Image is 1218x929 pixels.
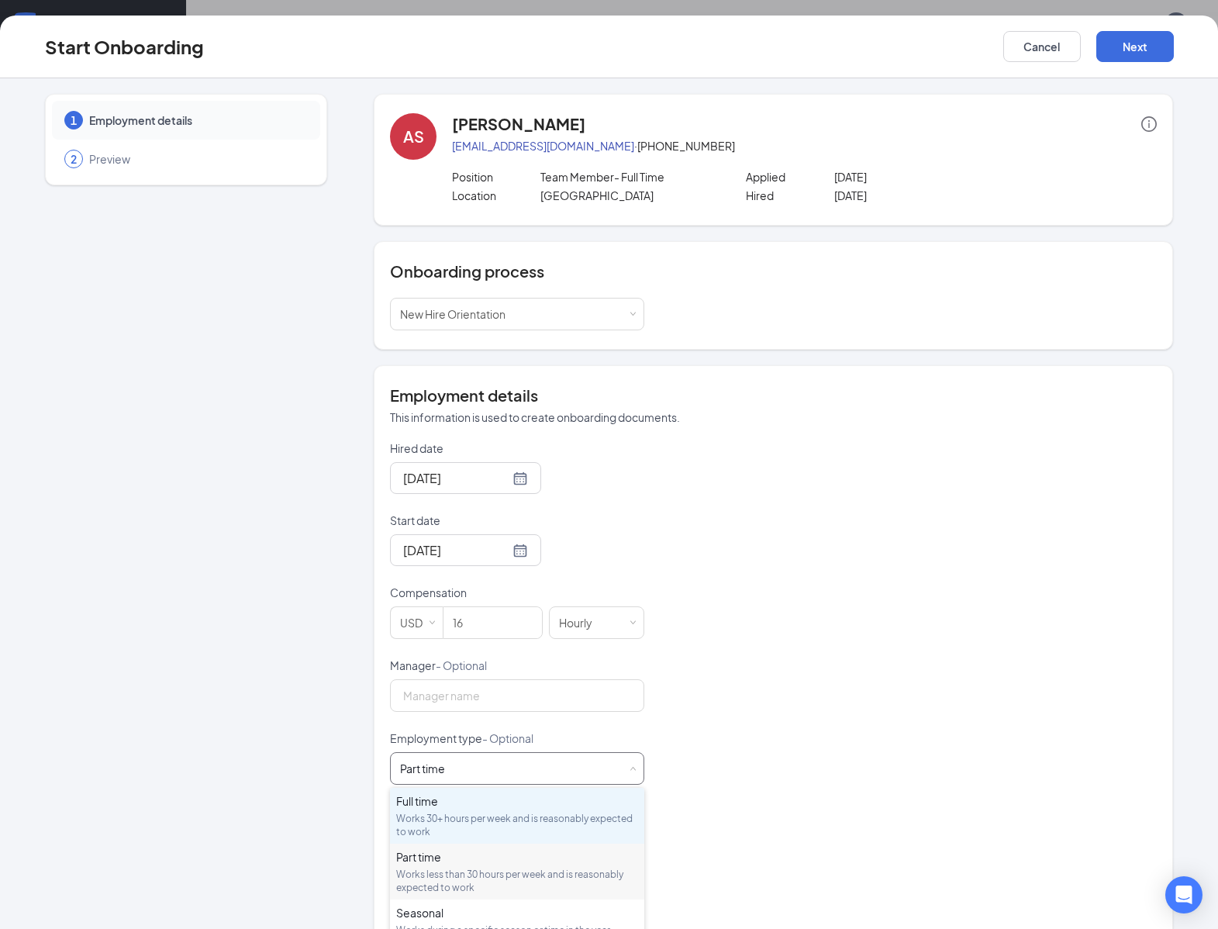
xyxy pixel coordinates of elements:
h3: Start Onboarding [45,33,204,60]
h4: Onboarding process [390,261,1157,282]
p: · [PHONE_NUMBER] [452,138,1157,154]
div: Full time [396,793,638,809]
h4: Employment details [390,385,1157,406]
p: [GEOGRAPHIC_DATA] [540,188,716,203]
div: AS [403,126,424,147]
input: Sep 16, 2025 [403,468,509,488]
h4: [PERSON_NAME] [452,113,585,135]
p: This information is used to create onboarding documents. [390,409,1157,425]
p: Compensation [390,585,644,600]
p: [DATE] [834,188,1010,203]
button: Cancel [1003,31,1081,62]
span: - Optional [482,731,533,745]
span: Preview [89,151,305,167]
span: - Optional [436,658,487,672]
p: Applied [746,169,834,185]
span: 2 [71,151,77,167]
span: info-circle [1141,116,1157,132]
div: Works 30+ hours per week and is reasonably expected to work [396,812,638,838]
input: Amount [443,607,542,638]
div: Hourly [559,607,603,638]
div: Part time [400,761,445,776]
p: Employment type [390,730,644,746]
span: 1 [71,112,77,128]
div: Open Intercom Messenger [1165,876,1202,913]
div: [object Object] [400,299,516,330]
div: Works less than 30 hours per week and is reasonably expected to work [396,868,638,894]
input: Sep 17, 2025 [403,540,509,560]
p: Hired [746,188,834,203]
div: USD [400,607,433,638]
div: Seasonal [396,905,638,920]
p: Manager [390,658,644,673]
p: Start date [390,513,644,528]
span: New Hire Orientation [400,307,505,321]
p: Location [452,188,540,203]
p: [DATE] [834,169,1010,185]
input: Manager name [390,679,644,712]
p: Position [452,169,540,185]
a: [EMAIL_ADDRESS][DOMAIN_NAME] [452,139,634,153]
div: [object Object] [400,761,456,776]
p: Team Member- Full Time [540,169,716,185]
div: Part time [396,849,638,865]
span: Employment details [89,112,305,128]
button: Next [1096,31,1174,62]
p: Hired date [390,440,644,456]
